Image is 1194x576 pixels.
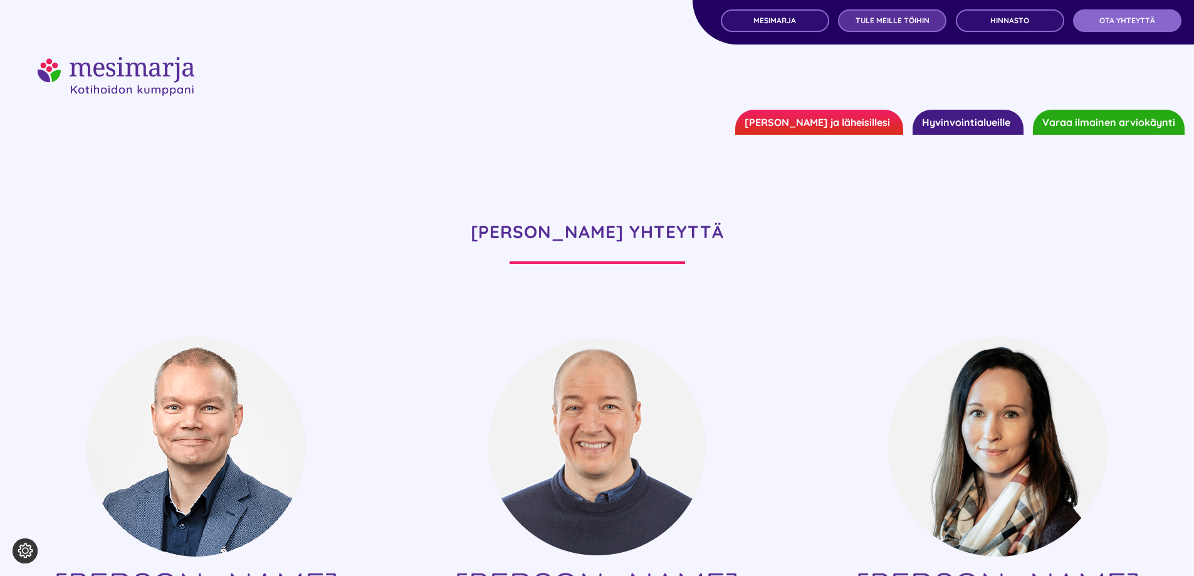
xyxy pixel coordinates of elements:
span: Hinnasto [990,16,1029,25]
img: Asiakkuuspäällikkö Taru Malinen [888,337,1108,557]
a: Hinnasto [956,9,1064,32]
a: MESIMARJA [721,9,829,32]
span: MESIMARJA [753,16,796,25]
a: OTA YHTEYTTÄ [1073,9,1181,32]
img: mesimarjasi ville vuolukka [86,337,306,557]
a: Varaa ilmainen arviokäynti [1033,110,1185,135]
img: mesimarjasi [38,57,194,96]
a: TULE MEILLE TÖIHIN [838,9,946,32]
a: mesimarjasi [38,55,194,71]
button: Evästeasetukset [13,538,38,563]
a: Hyvinvointialueille [913,110,1024,135]
span: OTA YHTEYTTÄ [1099,16,1155,25]
span: TULE MEILLE TÖIHIN [856,16,930,25]
strong: [PERSON_NAME] YHTEYTTÄ [471,221,724,243]
a: [PERSON_NAME] ja läheisillesi [735,110,903,135]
